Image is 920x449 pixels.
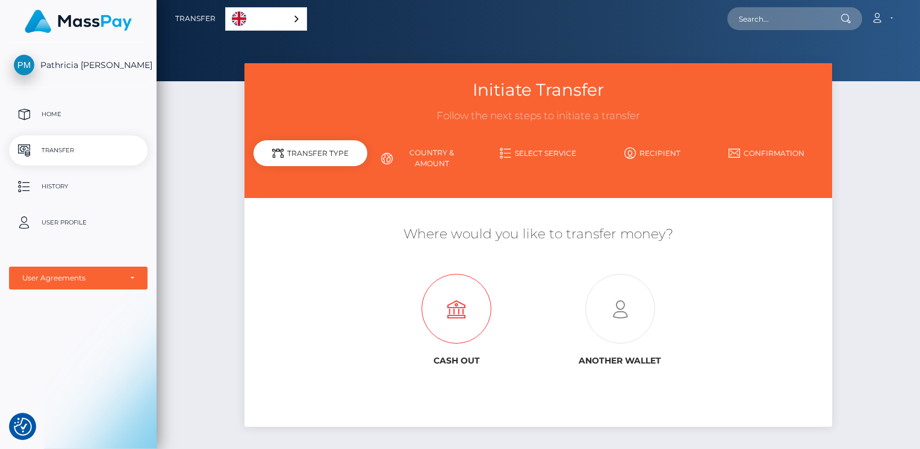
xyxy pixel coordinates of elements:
h6: Another wallet [547,356,692,366]
a: Home [9,99,148,129]
a: English [226,8,306,30]
h3: Initiate Transfer [253,78,824,102]
h3: Follow the next steps to initiate a transfer [253,109,824,123]
p: History [14,178,143,196]
input: Search... [727,7,841,30]
h6: Cash out [384,356,529,366]
div: User Agreements [22,273,121,283]
button: User Agreements [9,267,148,290]
span: Pathricia [PERSON_NAME] [9,60,148,70]
div: Transfer Type [253,140,367,166]
img: Revisit consent button [14,418,32,436]
img: MassPay [25,10,132,33]
a: Transfer [175,6,216,31]
div: Language [225,7,307,31]
aside: Language selected: English [225,7,307,31]
p: User Profile [14,214,143,232]
p: Home [14,105,143,123]
a: Country & Amount [367,143,481,174]
a: Confirmation [709,143,823,164]
a: History [9,172,148,202]
a: Recipient [595,143,709,164]
a: Transfer [9,135,148,166]
a: User Profile [9,208,148,238]
p: Transfer [14,141,143,159]
button: Consent Preferences [14,418,32,436]
a: Select Service [481,143,595,164]
h5: Where would you like to transfer money? [253,225,824,244]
